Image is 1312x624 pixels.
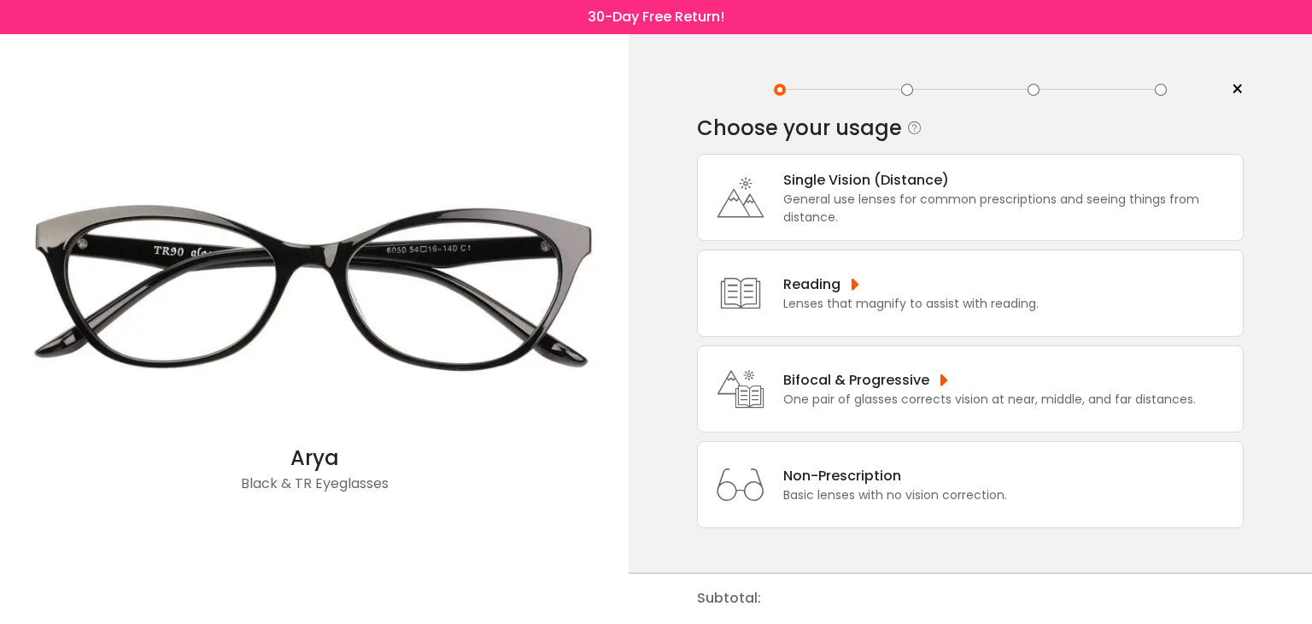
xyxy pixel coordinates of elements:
div: Reading [783,274,1039,295]
div: Arya [9,443,620,474]
div: Single Vision (Distance) [783,169,1234,191]
div: Subtotal: [697,574,770,623]
img: Black Arya - TR Eyeglasses [9,137,620,443]
div: Black & TR Eyeglasses [9,474,620,508]
div: Basic lenses with no vision correction. [783,486,1007,504]
span: × [1231,77,1244,103]
div: One pair of glasses corrects vision at near, middle, and far distances. [783,391,1196,409]
div: Choose your usage [697,111,902,145]
div: General use lenses for common prescriptions and seeing things from distance. [783,191,1234,227]
div: Lenses that magnify to assist with reading. [783,295,1039,313]
a: × [1218,77,1244,103]
div: Non-Prescription [783,465,1007,486]
div: Bifocal & Progressive [783,369,1196,391]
